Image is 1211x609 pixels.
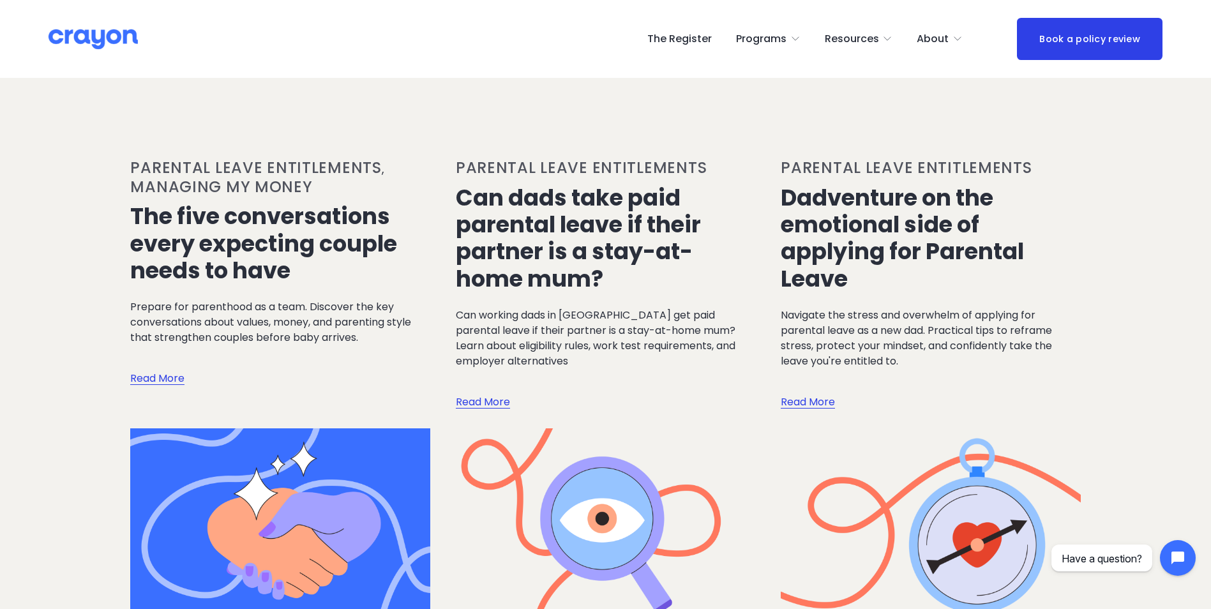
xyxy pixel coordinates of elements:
[781,157,1032,178] a: Parental leave entitlements
[781,182,1024,294] a: Dadventure on the emotional side of applying for Parental Leave
[456,157,707,178] a: Parental leave entitlements
[130,299,430,345] p: Prepare for parenthood as a team. Discover the key conversations about values, money, and parenti...
[382,162,384,177] span: ,
[917,30,949,49] span: About
[456,182,701,294] a: Can dads take paid parental leave if their partner is a stay-at-home mum?
[736,29,801,49] a: folder dropdown
[456,369,510,410] a: Read More
[1017,18,1162,59] a: Book a policy review
[130,157,381,178] a: Parental leave entitlements
[736,30,786,49] span: Programs
[781,369,835,410] a: Read More
[781,308,1080,369] p: Navigate the stress and overwhelm of applying for parental leave as a new dad. Practical tips to ...
[130,176,312,197] a: Managing my money
[130,345,184,387] a: Read More
[917,29,963,49] a: folder dropdown
[825,29,893,49] a: folder dropdown
[456,308,755,369] p: Can working dads in [GEOGRAPHIC_DATA] get paid parental leave if their partner is a stay-at-home ...
[130,200,397,285] a: The five conversations every expecting couple needs to have
[49,28,138,50] img: Crayon
[825,30,879,49] span: Resources
[647,29,712,49] a: The Register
